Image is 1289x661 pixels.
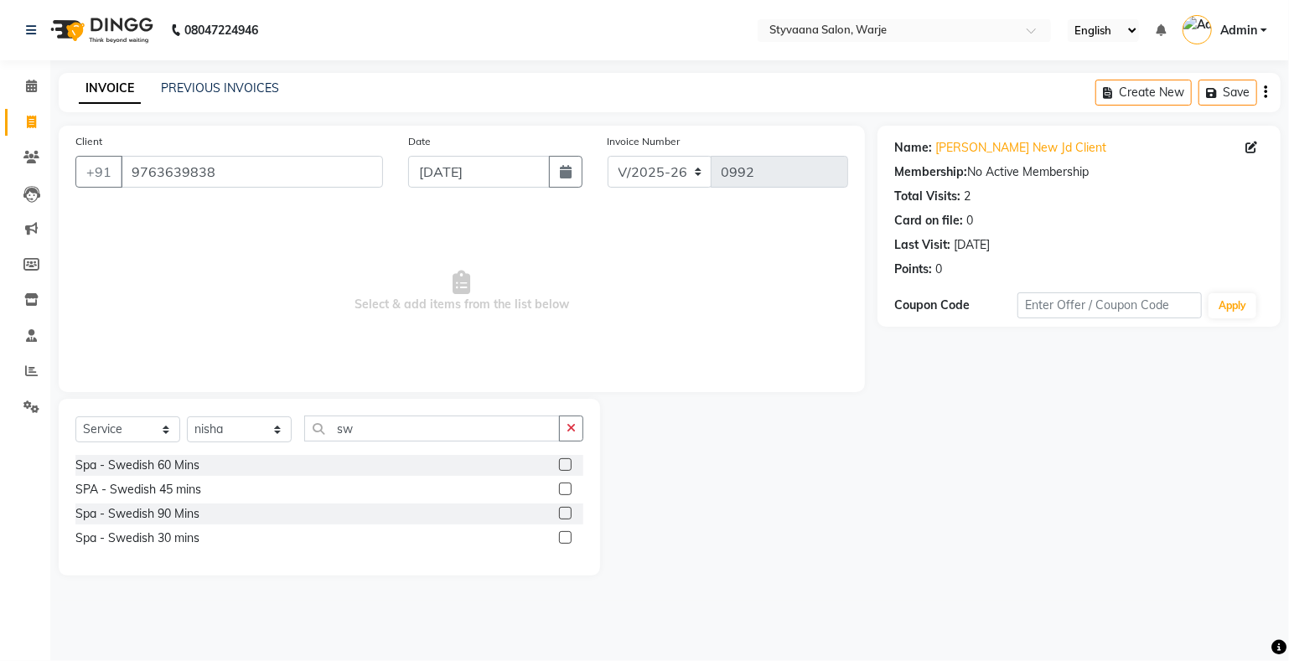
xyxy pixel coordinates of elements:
div: SPA - Swedish 45 mins [75,481,201,498]
button: Apply [1209,293,1256,318]
div: Name: [894,139,932,157]
div: Points: [894,261,932,278]
div: Spa - Swedish 60 Mins [75,457,199,474]
button: Create New [1095,80,1192,106]
label: Date [408,134,431,149]
div: Coupon Code [894,297,1017,314]
div: 0 [966,212,973,230]
button: Save [1198,80,1257,106]
div: Card on file: [894,212,963,230]
input: Enter Offer / Coupon Code [1017,292,1203,318]
img: logo [43,7,158,54]
label: Invoice Number [608,134,681,149]
input: Search by Name/Mobile/Email/Code [121,156,383,188]
span: Select & add items from the list below [75,208,848,375]
div: 2 [964,188,971,205]
div: Total Visits: [894,188,960,205]
a: INVOICE [79,74,141,104]
b: 08047224946 [184,7,258,54]
a: [PERSON_NAME] New Jd Client [935,139,1106,157]
div: Spa - Swedish 90 Mins [75,505,199,523]
span: Admin [1220,22,1257,39]
img: Admin [1183,15,1212,44]
div: 0 [935,261,942,278]
div: Last Visit: [894,236,950,254]
div: Spa - Swedish 30 mins [75,529,199,547]
input: Search or Scan [304,416,560,442]
label: Client [75,134,102,149]
a: PREVIOUS INVOICES [161,80,279,96]
button: +91 [75,156,122,188]
div: Membership: [894,163,967,181]
div: [DATE] [954,236,990,254]
div: No Active Membership [894,163,1264,181]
